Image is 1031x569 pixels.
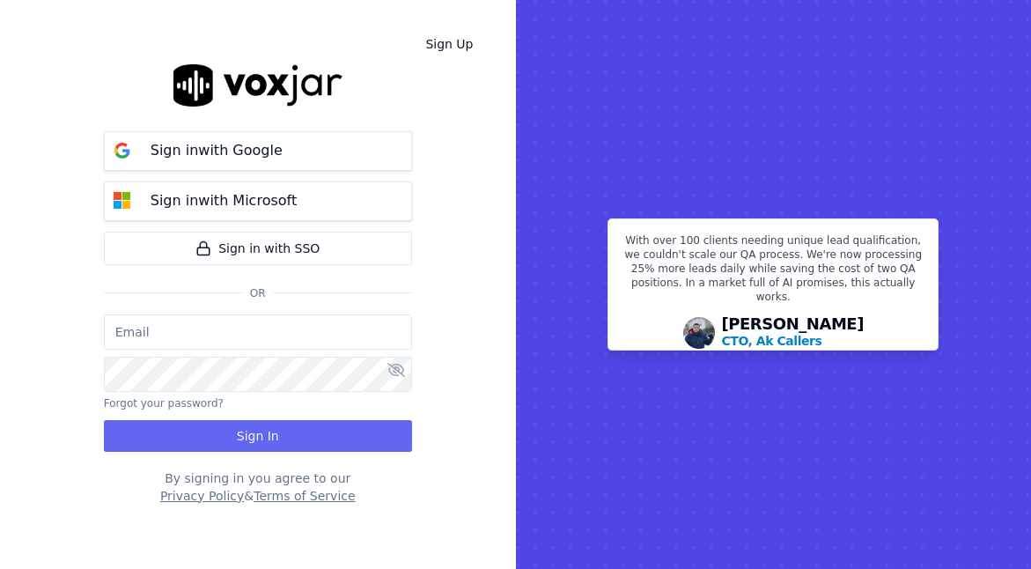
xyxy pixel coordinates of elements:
[104,314,412,350] input: Email
[151,190,297,211] p: Sign in with Microsoft
[105,183,140,218] img: microsoft Sign in button
[104,420,412,452] button: Sign In
[411,28,487,60] a: Sign Up
[243,286,273,300] span: Or
[173,64,342,106] img: logo
[104,469,412,505] div: By signing in you agree to our &
[105,133,140,168] img: google Sign in button
[151,140,283,161] p: Sign in with Google
[722,332,822,350] p: CTO, Ak Callers
[619,233,927,311] p: With over 100 clients needing unique lead qualification, we couldn't scale our QA process. We're ...
[104,181,412,221] button: Sign inwith Microsoft
[104,131,412,171] button: Sign inwith Google
[104,396,224,410] button: Forgot your password?
[160,487,244,505] button: Privacy Policy
[104,232,412,265] a: Sign in with SSO
[722,316,865,350] div: [PERSON_NAME]
[683,317,715,349] img: Avatar
[254,487,355,505] button: Terms of Service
